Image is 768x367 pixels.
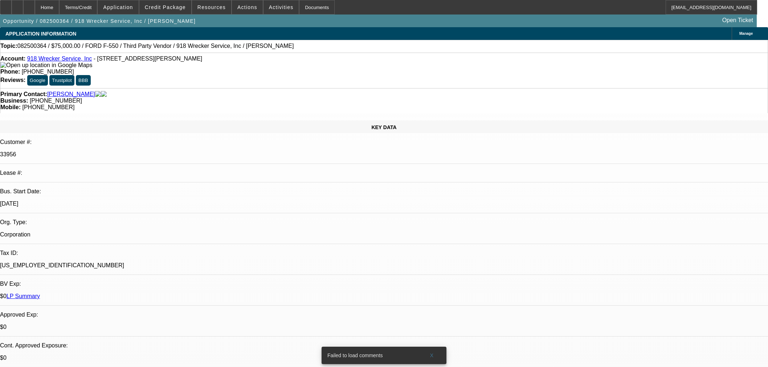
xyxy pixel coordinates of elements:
strong: Mobile: [0,104,21,110]
strong: Topic: [0,43,17,49]
span: X [430,352,434,358]
a: LP Summary [7,293,40,299]
a: [PERSON_NAME] [47,91,95,98]
button: Credit Package [139,0,191,14]
button: BBB [76,75,91,86]
span: Credit Package [145,4,186,10]
div: Failed to load comments [322,347,420,364]
span: Activities [269,4,294,10]
button: Trustpilot [49,75,74,86]
button: X [420,349,444,362]
a: Open Ticket [719,14,756,26]
span: Actions [237,4,257,10]
strong: Reviews: [0,77,25,83]
span: Manage [739,32,753,36]
span: [PHONE_NUMBER] [22,69,74,75]
img: facebook-icon.png [95,91,101,98]
span: [PHONE_NUMBER] [30,98,82,104]
strong: Primary Contact: [0,91,47,98]
span: 082500364 / $75,000.00 / FORD F-550 / Third Party Vendor / 918 Wrecker Service, Inc / [PERSON_NAME] [17,43,294,49]
span: [PHONE_NUMBER] [22,104,74,110]
strong: Phone: [0,69,20,75]
button: Activities [264,0,299,14]
button: Google [27,75,48,86]
span: - [STREET_ADDRESS][PERSON_NAME] [94,55,203,62]
span: Resources [197,4,226,10]
span: KEY DATA [371,124,396,130]
span: Application [103,4,133,10]
img: linkedin-icon.png [101,91,107,98]
button: Application [98,0,138,14]
a: View Google Maps [0,62,92,68]
button: Actions [232,0,263,14]
img: Open up location in Google Maps [0,62,92,69]
a: 918 Wrecker Service, Inc [27,55,92,62]
span: Opportunity / 082500364 / 918 Wrecker Service, Inc / [PERSON_NAME] [3,18,196,24]
button: Resources [192,0,231,14]
strong: Account: [0,55,25,62]
span: APPLICATION INFORMATION [5,31,76,37]
strong: Business: [0,98,28,104]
